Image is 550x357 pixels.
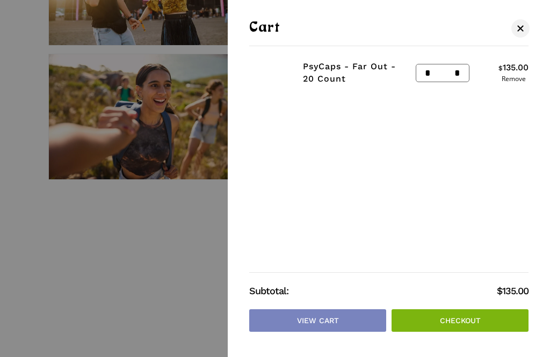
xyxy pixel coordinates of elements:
span: $ [497,285,502,296]
a: PsyCaps - Far Out - 20 Count [303,61,396,83]
strong: Subtotal: [249,283,497,298]
img: Psychedelic mushroom capsules with colorful illustrations. [249,53,290,93]
a: Remove PsyCaps - Far Out - 20 Count from cart [498,76,529,82]
bdi: 135.00 [497,285,529,296]
input: Product quantity [433,64,452,82]
a: View cart [249,309,386,332]
span: $ [498,64,503,72]
span: Cart [249,21,280,35]
a: Checkout [392,309,529,332]
bdi: 135.00 [498,62,529,72]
